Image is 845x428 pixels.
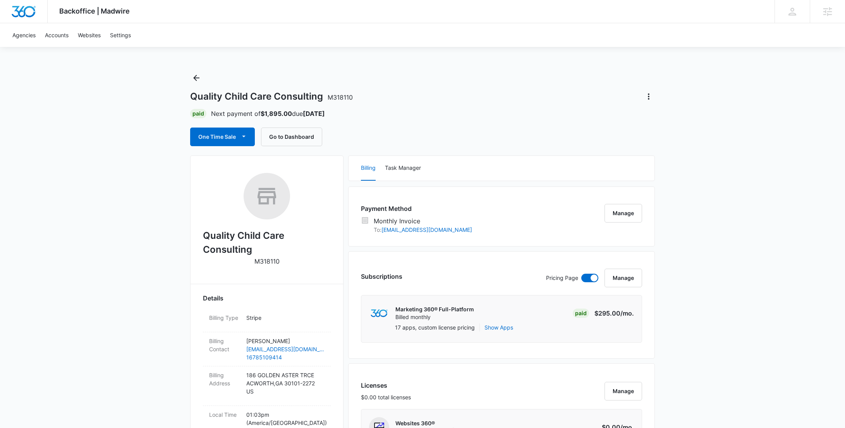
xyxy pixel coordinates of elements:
[203,293,223,303] span: Details
[395,313,474,321] p: Billed monthly
[246,314,325,322] p: Stripe
[395,323,475,331] p: 17 apps, custom license pricing
[203,366,331,406] div: Billing Address186 GOLDEN ASTER TRCEACWORTH,GA 30101-2272US
[209,314,240,322] dt: Billing Type
[8,23,40,47] a: Agencies
[361,156,376,181] button: Billing
[605,204,642,223] button: Manage
[190,91,353,102] h1: Quality Child Care Consulting
[203,229,331,257] h2: Quality Child Care Consulting
[395,305,474,313] p: Marketing 360® Full-Platform
[303,110,325,117] strong: [DATE]
[620,309,634,317] span: /mo.
[105,23,136,47] a: Settings
[209,337,240,353] dt: Billing Contact
[261,128,322,146] button: Go to Dashboard
[261,110,292,117] strong: $1,895.00
[605,269,642,287] button: Manage
[361,393,411,401] p: $0.00 total licenses
[381,226,472,233] a: [EMAIL_ADDRESS][DOMAIN_NAME]
[211,109,325,118] p: Next payment of due
[546,274,578,282] p: Pricing Page
[642,90,655,103] button: Actions
[385,156,421,181] button: Task Manager
[246,411,325,427] p: 01:03pm ( America/[GEOGRAPHIC_DATA] )
[59,7,130,15] span: Backoffice | Madwire
[361,272,402,281] h3: Subscriptions
[209,371,240,387] dt: Billing Address
[40,23,73,47] a: Accounts
[203,309,331,332] div: Billing TypeStripe
[246,353,325,361] a: 16785109414
[374,216,472,226] p: Monthly Invoice
[73,23,105,47] a: Websites
[190,72,203,84] button: Back
[254,257,280,266] p: M318110
[594,309,634,318] p: $295.00
[246,371,325,395] p: 186 GOLDEN ASTER TRCE ACWORTH , GA 30101-2272 US
[203,332,331,366] div: Billing Contact[PERSON_NAME][EMAIL_ADDRESS][DOMAIN_NAME]16785109414
[371,309,387,318] img: marketing360Logo
[361,204,472,213] h3: Payment Method
[328,93,353,101] span: M318110
[361,381,411,390] h3: Licenses
[190,128,255,146] button: One Time Sale
[573,309,589,318] div: Paid
[190,109,206,118] div: Paid
[246,337,325,345] p: [PERSON_NAME]
[374,226,472,234] p: To:
[395,419,503,427] p: Websites 360®
[484,323,513,331] button: Show Apps
[605,382,642,400] button: Manage
[246,345,325,353] a: [EMAIL_ADDRESS][DOMAIN_NAME]
[209,411,240,419] dt: Local Time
